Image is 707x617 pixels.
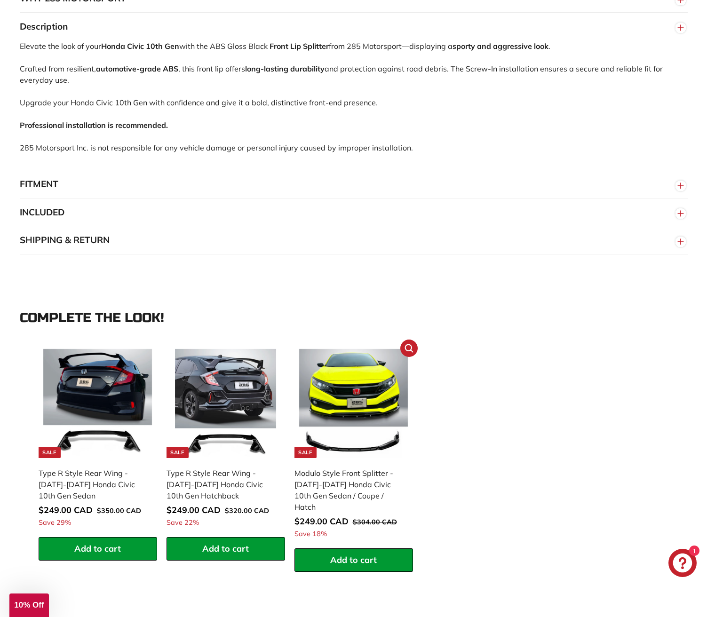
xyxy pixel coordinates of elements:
span: Add to cart [202,543,249,554]
span: Save 18% [294,529,327,539]
a: Sale Modulo Style Front Splitter - [DATE]-[DATE] Honda Civic 10th Gen Sedan / Coupe / Hatch Save 18% [294,344,413,549]
span: $304.00 CAD [353,518,397,526]
a: Sale Type R Style Rear Wing - [DATE]-[DATE] Honda Civic 10th Gen Hatchback Save 22% [167,344,285,538]
button: Add to cart [167,537,285,561]
span: Save 29% [39,518,71,528]
div: Complete the look! [20,311,688,325]
span: 10% Off [14,601,44,609]
strong: long-lasting durability [245,64,325,73]
button: Add to cart [39,537,157,561]
span: $320.00 CAD [225,506,269,515]
div: 10% Off [9,593,49,617]
span: $350.00 CAD [97,506,141,515]
span: Add to cart [330,554,377,565]
button: Add to cart [294,548,413,572]
span: $249.00 CAD [39,505,93,515]
div: Sale [294,447,316,458]
button: FITMENT [20,170,688,198]
inbox-online-store-chat: Shopify online store chat [666,549,699,579]
span: $249.00 CAD [167,505,221,515]
div: Sale [39,447,60,458]
strong: Honda Civic 10th Gen [101,41,179,51]
strong: sporty and aggressive look [453,41,548,51]
a: Sale Type R Style Rear Wing - [DATE]-[DATE] Honda Civic 10th Gen Sedan Save 29% [39,344,157,538]
div: Type R Style Rear Wing - [DATE]-[DATE] Honda Civic 10th Gen Hatchback [167,467,276,501]
div: Type R Style Rear Wing - [DATE]-[DATE] Honda Civic 10th Gen Sedan [39,467,148,501]
strong: Professional installation is recommended. [20,120,168,130]
span: Add to cart [74,543,121,554]
button: Description [20,13,688,41]
div: Sale [167,447,188,458]
span: Save 22% [167,518,199,528]
strong: Front Lip Splitter [270,41,329,51]
div: Modulo Style Front Splitter - [DATE]-[DATE] Honda Civic 10th Gen Sedan / Coupe / Hatch [294,467,404,513]
button: INCLUDED [20,198,688,227]
strong: automotive-grade ABS [96,64,178,73]
div: Elevate the look of your with the ABS Gloss Black from 285 Motorsport—displaying a . Crafted from... [20,40,688,170]
span: $249.00 CAD [294,516,349,527]
button: SHIPPING & RETURN [20,226,688,254]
